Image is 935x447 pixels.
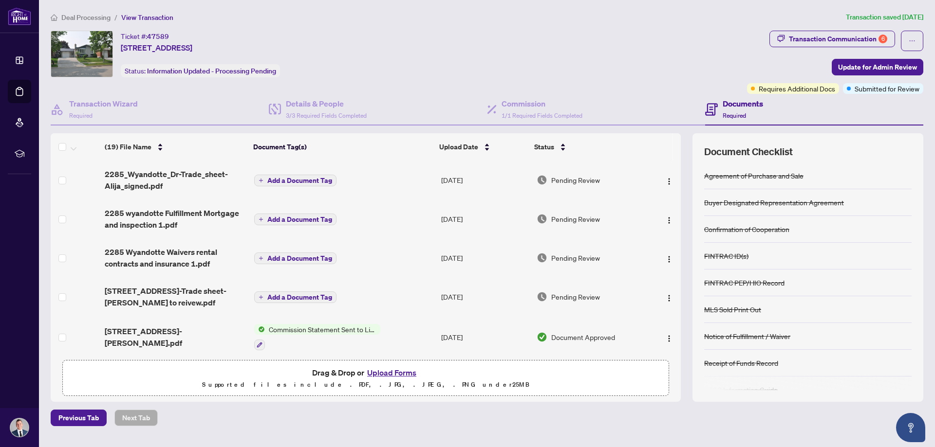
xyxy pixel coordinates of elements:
button: Logo [661,211,677,227]
span: 2285 wyandotte Fulfillment Mortgage and inspection 1.pdf [105,207,246,231]
span: Pending Review [551,214,600,224]
span: ellipsis [909,37,916,44]
span: [STREET_ADDRESS]-Trade sheet-[PERSON_NAME] to reivew.pdf [105,285,246,308]
h4: Transaction Wizard [69,98,138,109]
span: Add a Document Tag [267,216,332,223]
span: 2285_Wyandotte_Dr-Trade_sheet-Alija_signed.pdf [105,168,246,192]
span: Drag & Drop orUpload FormsSupported files include .PDF, .JPG, .JPEG, .PNG under25MB [63,360,669,396]
img: logo [8,7,31,25]
span: Previous Tab [58,410,99,426]
img: Document Status [537,252,547,263]
button: Previous Tab [51,410,107,426]
span: Upload Date [439,142,478,152]
span: [STREET_ADDRESS]-[PERSON_NAME].pdf [105,325,246,349]
img: Logo [665,294,673,302]
button: Add a Document Tag [254,213,337,226]
span: Document Approved [551,332,615,342]
button: Upload Forms [364,366,419,379]
span: plus [259,217,263,222]
img: Logo [665,216,673,224]
div: Receipt of Funds Record [704,358,778,368]
div: Buyer Designated Representation Agreement [704,197,844,208]
span: Update for Admin Review [838,59,917,75]
th: Status [530,133,645,161]
img: IMG-W12202133_1.jpg [51,31,112,77]
article: Transaction saved [DATE] [846,12,923,23]
img: Document Status [537,214,547,224]
span: plus [259,256,263,261]
button: Update for Admin Review [832,59,923,75]
span: Drag & Drop or [312,366,419,379]
button: Add a Document Tag [254,291,337,303]
span: Commission Statement Sent to Listing Brokerage [265,324,380,335]
span: (19) File Name [105,142,151,152]
button: Transaction Communication6 [769,31,895,47]
span: Add a Document Tag [267,177,332,184]
td: [DATE] [437,161,532,199]
h4: Details & People [286,98,367,109]
div: FINTRAC ID(s) [704,250,748,261]
span: 2285 Wyandotte Waivers rental contracts and insurance 1.pdf [105,246,246,269]
div: Notice of Fulfillment / Waiver [704,331,790,341]
span: plus [259,178,263,183]
li: / [114,12,117,23]
span: Deal Processing [61,13,111,22]
td: [DATE] [437,277,532,316]
th: Document Tag(s) [249,133,435,161]
h4: Commission [502,98,582,109]
th: Upload Date [435,133,530,161]
button: Logo [661,329,677,345]
button: Add a Document Tag [254,252,337,264]
span: plus [259,295,263,300]
span: Required [69,112,93,119]
span: Document Checklist [704,145,793,159]
div: 6 [879,35,887,43]
div: Confirmation of Cooperation [704,224,789,234]
h4: Documents [723,98,763,109]
button: Add a Document Tag [254,175,337,186]
th: (19) File Name [101,133,250,161]
button: Add a Document Tag [254,214,337,225]
img: Logo [665,335,673,342]
img: Logo [665,255,673,263]
span: Information Updated - Processing Pending [147,67,276,75]
img: Profile Icon [10,418,29,437]
img: Document Status [537,175,547,185]
div: MLS Sold Print Out [704,304,761,315]
span: 47589 [147,32,169,41]
span: home [51,14,57,21]
img: Logo [665,178,673,185]
div: Transaction Communication [789,31,887,47]
span: Add a Document Tag [267,294,332,301]
span: Add a Document Tag [267,255,332,262]
span: Pending Review [551,175,600,185]
span: View Transaction [121,13,173,22]
button: Open asap [896,413,925,442]
span: Submitted for Review [855,83,919,94]
p: Supported files include .PDF, .JPG, .JPEG, .PNG under 25 MB [69,379,663,391]
span: Status [534,142,554,152]
div: Agreement of Purchase and Sale [704,170,804,181]
span: [STREET_ADDRESS] [121,42,192,54]
button: Next Tab [114,410,158,426]
button: Add a Document Tag [254,174,337,187]
span: Requires Additional Docs [759,83,835,94]
span: Pending Review [551,252,600,263]
div: Status: [121,64,280,77]
img: Document Status [537,332,547,342]
td: [DATE] [437,238,532,277]
td: [DATE] [437,199,532,238]
img: Status Icon [254,324,265,335]
span: Pending Review [551,291,600,302]
button: Logo [661,250,677,266]
button: Logo [661,172,677,188]
div: Ticket #: [121,31,169,42]
span: 1/1 Required Fields Completed [502,112,582,119]
button: Status IconCommission Statement Sent to Listing Brokerage [254,324,380,350]
button: Add a Document Tag [254,252,337,265]
div: FINTRAC PEP/HIO Record [704,277,785,288]
img: Document Status [537,291,547,302]
span: Required [723,112,746,119]
button: Add a Document Tag [254,291,337,304]
button: Logo [661,289,677,304]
